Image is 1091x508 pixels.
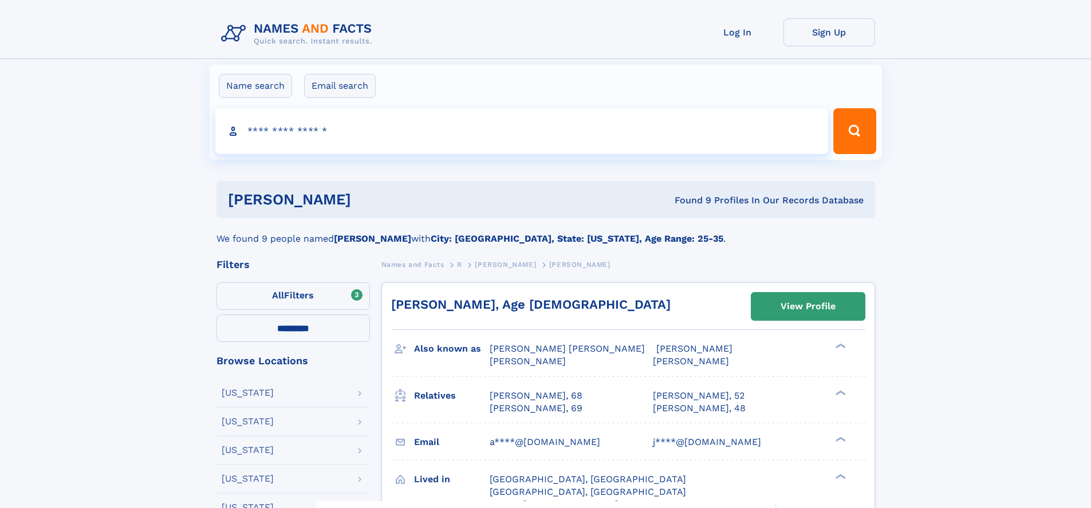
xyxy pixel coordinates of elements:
[833,108,876,154] button: Search Button
[781,293,836,320] div: View Profile
[414,339,490,359] h3: Also known as
[833,389,846,396] div: ❯
[751,293,865,320] a: View Profile
[490,356,566,367] span: [PERSON_NAME]
[475,261,536,269] span: [PERSON_NAME]
[457,257,462,271] a: R
[334,233,411,244] b: [PERSON_NAME]
[414,432,490,452] h3: Email
[216,356,370,366] div: Browse Locations
[216,259,370,270] div: Filters
[222,446,274,455] div: [US_STATE]
[414,470,490,489] h3: Lived in
[222,474,274,483] div: [US_STATE]
[490,343,645,354] span: [PERSON_NAME] [PERSON_NAME]
[833,472,846,480] div: ❯
[222,388,274,397] div: [US_STATE]
[656,343,732,354] span: [PERSON_NAME]
[833,435,846,443] div: ❯
[222,417,274,426] div: [US_STATE]
[833,342,846,350] div: ❯
[391,297,671,312] a: [PERSON_NAME], Age [DEMOGRAPHIC_DATA]
[228,192,513,207] h1: [PERSON_NAME]
[215,108,829,154] input: search input
[304,74,376,98] label: Email search
[216,282,370,310] label: Filters
[431,233,723,244] b: City: [GEOGRAPHIC_DATA], State: [US_STATE], Age Range: 25-35
[653,402,746,415] a: [PERSON_NAME], 48
[219,74,292,98] label: Name search
[216,218,875,246] div: We found 9 people named with .
[783,18,875,46] a: Sign Up
[272,290,284,301] span: All
[490,402,582,415] a: [PERSON_NAME], 69
[490,486,686,497] span: [GEOGRAPHIC_DATA], [GEOGRAPHIC_DATA]
[653,356,729,367] span: [PERSON_NAME]
[381,257,444,271] a: Names and Facts
[457,261,462,269] span: R
[490,389,582,402] a: [PERSON_NAME], 68
[414,386,490,405] h3: Relatives
[475,257,536,271] a: [PERSON_NAME]
[549,261,611,269] span: [PERSON_NAME]
[216,18,381,49] img: Logo Names and Facts
[490,474,686,485] span: [GEOGRAPHIC_DATA], [GEOGRAPHIC_DATA]
[692,18,783,46] a: Log In
[653,389,745,402] a: [PERSON_NAME], 52
[513,194,864,207] div: Found 9 Profiles In Our Records Database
